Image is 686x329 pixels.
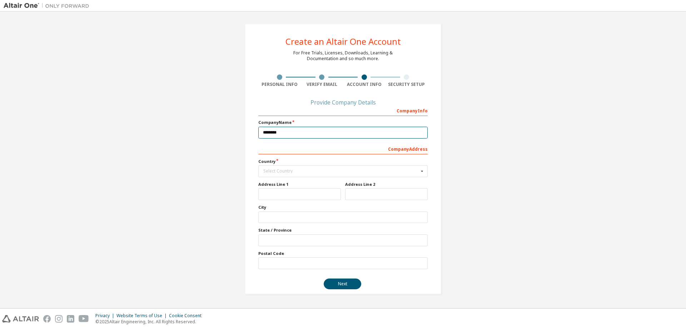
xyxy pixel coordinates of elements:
label: Address Line 2 [345,182,428,187]
div: Company Info [258,105,428,116]
p: © 2025 Altair Engineering, Inc. All Rights Reserved. [95,319,206,325]
label: Company Name [258,120,428,125]
img: youtube.svg [79,315,89,323]
label: City [258,204,428,210]
div: For Free Trials, Licenses, Downloads, Learning & Documentation and so much more. [293,50,393,62]
div: Website Terms of Use [116,313,169,319]
img: altair_logo.svg [2,315,39,323]
label: State / Province [258,227,428,233]
label: Address Line 1 [258,182,341,187]
button: Next [324,279,361,289]
div: Privacy [95,313,116,319]
div: Create an Altair One Account [285,37,401,46]
img: linkedin.svg [67,315,74,323]
div: Account Info [343,82,386,87]
img: Altair One [4,2,93,9]
label: Postal Code [258,251,428,256]
img: facebook.svg [43,315,51,323]
img: instagram.svg [55,315,63,323]
div: Cookie Consent [169,313,206,319]
div: Select Country [263,169,419,173]
div: Verify Email [301,82,343,87]
div: Company Address [258,143,428,154]
div: Personal Info [258,82,301,87]
label: Country [258,159,428,164]
div: Provide Company Details [258,100,428,105]
div: Security Setup [386,82,428,87]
